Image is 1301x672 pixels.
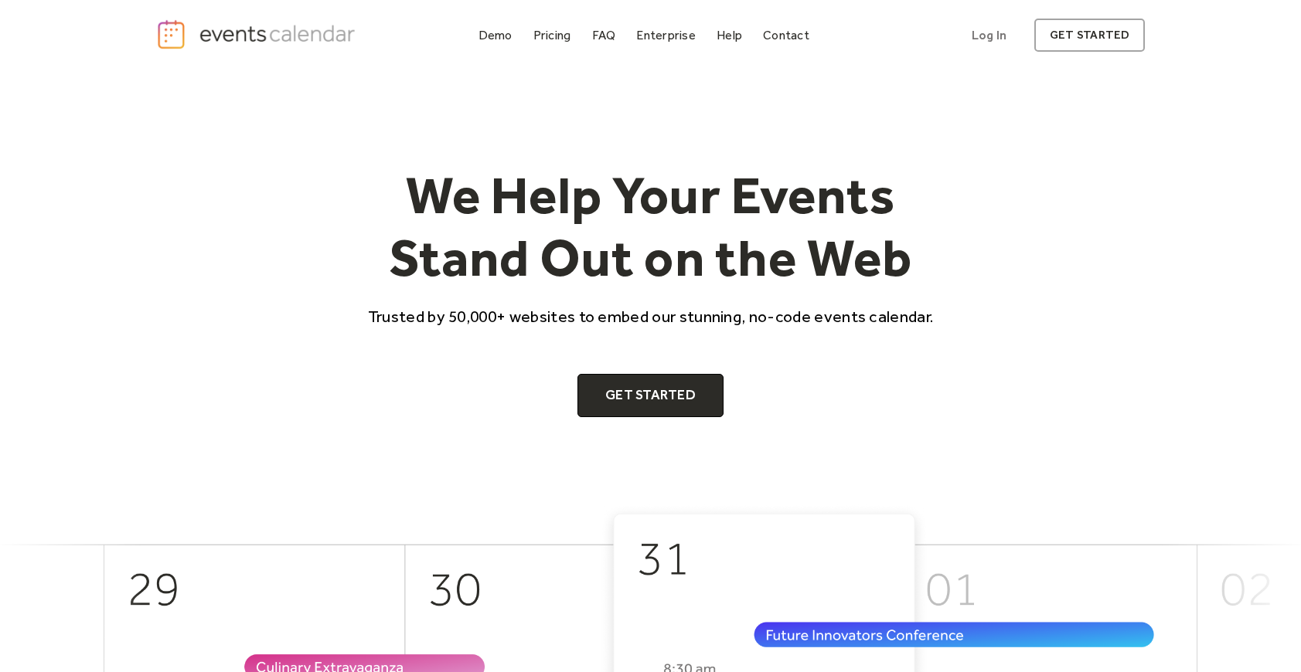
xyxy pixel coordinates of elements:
[636,31,695,39] div: Enterprise
[472,25,519,46] a: Demo
[592,31,616,39] div: FAQ
[533,31,571,39] div: Pricing
[630,25,701,46] a: Enterprise
[757,25,816,46] a: Contact
[1034,19,1145,52] a: get started
[586,25,622,46] a: FAQ
[354,164,948,290] h1: We Help Your Events Stand Out on the Web
[956,19,1022,52] a: Log In
[763,31,809,39] div: Contact
[479,31,513,39] div: Demo
[527,25,577,46] a: Pricing
[710,25,748,46] a: Help
[577,374,724,417] a: Get Started
[354,305,948,328] p: Trusted by 50,000+ websites to embed our stunning, no-code events calendar.
[717,31,742,39] div: Help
